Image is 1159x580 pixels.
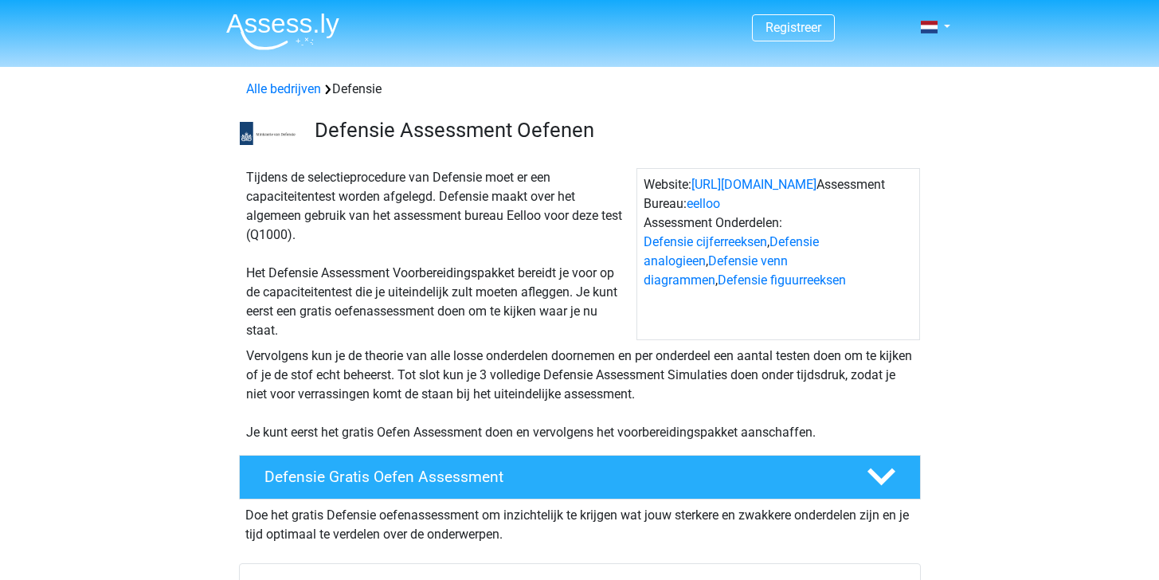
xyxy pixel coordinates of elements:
a: Defensie cijferreeksen [644,234,767,249]
h3: Defensie Assessment Oefenen [315,118,908,143]
a: [URL][DOMAIN_NAME] [691,177,816,192]
div: Doe het gratis Defensie oefenassessment om inzichtelijk te krijgen wat jouw sterkere en zwakkere ... [239,500,921,544]
div: Website: Assessment Bureau: Assessment Onderdelen: , , , [636,168,920,340]
div: Defensie [240,80,920,99]
a: Registreer [765,20,821,35]
h4: Defensie Gratis Oefen Assessment [264,468,841,486]
div: Tijdens de selectieprocedure van Defensie moet er een capaciteitentest worden afgelegd. Defensie ... [240,168,636,340]
div: Vervolgens kun je de theorie van alle losse onderdelen doornemen en per onderdeel een aantal test... [240,347,920,442]
a: Defensie Gratis Oefen Assessment [233,455,927,500]
a: Alle bedrijven [246,81,321,96]
a: eelloo [687,196,720,211]
a: Defensie venn diagrammen [644,253,788,288]
a: Defensie analogieen [644,234,819,268]
img: Assessly [226,13,339,50]
a: Defensie figuurreeksen [718,272,846,288]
